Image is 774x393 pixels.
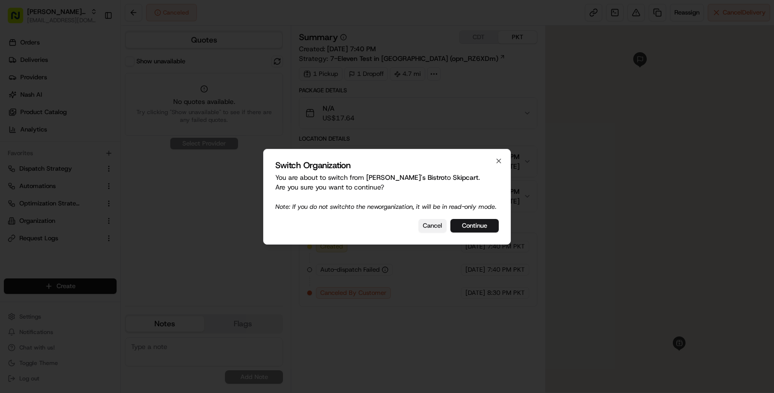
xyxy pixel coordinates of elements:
[453,173,478,182] span: Skipcart
[418,219,447,233] button: Cancel
[366,173,445,182] span: [PERSON_NAME]'s Bistro
[275,173,499,211] p: You are about to switch from to . Are you sure you want to continue?
[275,161,499,170] h2: Switch Organization
[450,219,499,233] button: Continue
[275,203,496,211] span: Note: If you do not switch to the new organization, it will be in read-only mode.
